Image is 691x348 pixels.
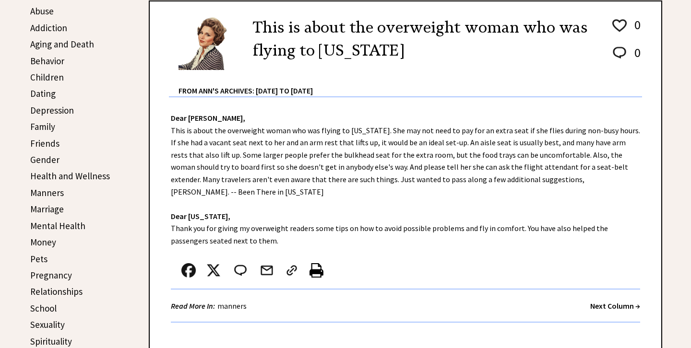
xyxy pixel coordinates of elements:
a: Behavior [30,55,64,67]
a: Aging and Death [30,38,94,50]
a: manners [215,301,249,311]
a: Manners [30,187,64,198]
a: Money [30,236,56,248]
td: 0 [630,45,641,70]
a: Dating [30,88,56,99]
a: Friends [30,138,60,149]
img: link_02.png [285,263,299,278]
img: Ann6%20v2%20small.png [179,16,238,70]
a: School [30,302,57,314]
h2: This is about the overweight woman who was flying to [US_STATE] [253,16,596,62]
a: Marriage [30,203,64,215]
img: message_round%202.png [611,45,628,60]
a: Gender [30,154,60,165]
strong: Read More In: [171,301,215,311]
div: This is about the overweight woman who was flying to [US_STATE]. She may not need to pay for an e... [150,97,661,332]
a: Family [30,121,55,132]
a: Addiction [30,22,67,34]
a: Relationships [30,286,83,297]
div: From Ann's Archives: [DATE] to [DATE] [179,71,642,96]
img: facebook.png [181,263,196,278]
a: Mental Health [30,220,85,232]
a: Next Column → [590,301,640,311]
td: 0 [630,17,641,44]
img: heart_outline%201.png [611,17,628,34]
strong: Dear [PERSON_NAME], [171,113,245,123]
img: message_round%202.png [232,263,249,278]
strong: Dear [US_STATE], [171,211,230,221]
img: mail.png [260,263,274,278]
a: Pregnancy [30,269,72,281]
a: Depression [30,104,74,116]
img: printer%20icon.png [310,263,323,278]
img: x_small.png [206,263,221,278]
a: Children [30,71,64,83]
a: Health and Wellness [30,170,110,182]
a: Spirituality [30,336,72,347]
a: Pets [30,253,48,265]
a: Sexuality [30,319,65,330]
a: Abuse [30,5,54,17]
